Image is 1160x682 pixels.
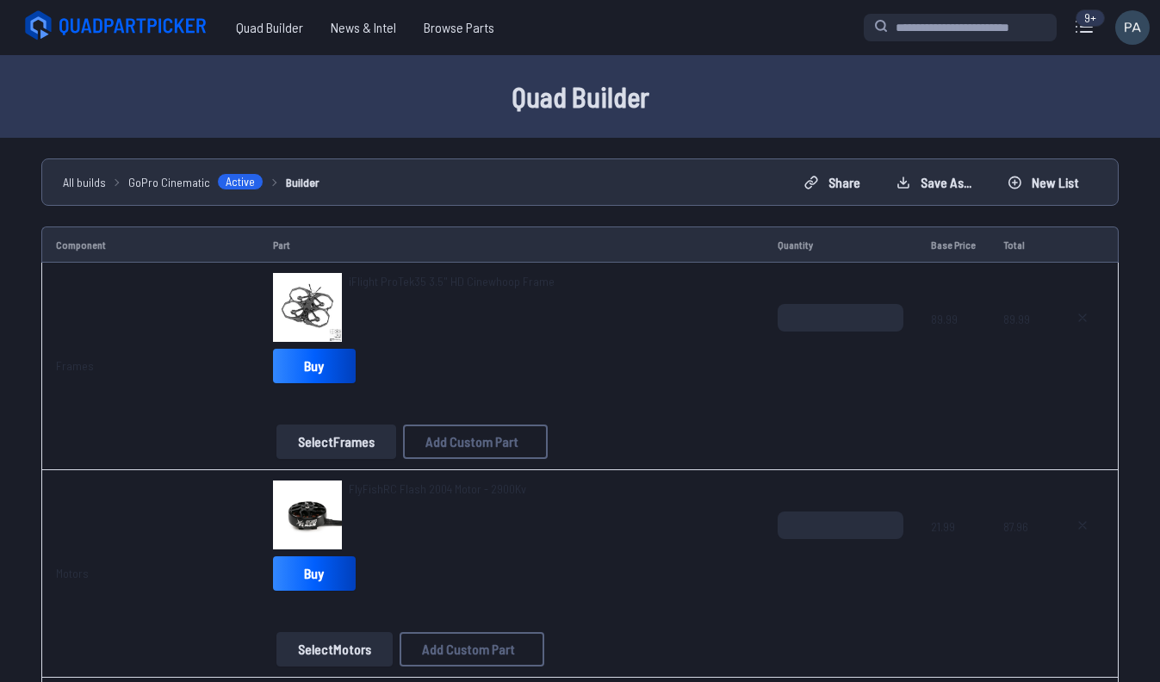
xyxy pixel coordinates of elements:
a: News & Intel [317,10,410,45]
span: Active [217,173,264,190]
a: Motors [56,566,89,580]
button: SelectFrames [276,425,396,459]
span: 87.96 [1003,512,1033,594]
span: iFlight ProTek35 3.5" HD Cinewhoop Frame [349,274,555,288]
span: GoPro Cinematic [128,173,210,191]
a: SelectFrames [273,425,400,459]
button: Add Custom Part [400,632,544,666]
button: Save as... [882,169,986,196]
img: image [273,273,342,342]
td: Component [41,226,259,263]
img: image [273,480,342,549]
h1: Quad Builder [29,76,1132,117]
a: iFlight ProTek35 3.5" HD Cinewhoop Frame [349,273,555,290]
a: Quad Builder [222,10,317,45]
a: Browse Parts [410,10,508,45]
a: Buy [273,556,356,591]
button: New List [993,169,1094,196]
a: Builder [286,173,319,191]
a: Buy [273,349,356,383]
td: Total [989,226,1047,263]
td: Part [259,226,764,263]
a: SelectMotors [273,632,396,666]
span: 89.99 [931,304,976,387]
td: Base Price [917,226,989,263]
button: Share [790,169,875,196]
td: Quantity [764,226,917,263]
a: All builds [63,173,106,191]
a: Frames [56,358,94,373]
a: FlyFishRC Flash 2004 Motor - 2900Kv [349,480,526,498]
span: FlyFishRC Flash 2004 Motor - 2900Kv [349,481,526,496]
span: Add Custom Part [425,435,518,449]
button: Add Custom Part [403,425,548,459]
img: User [1115,10,1150,45]
div: 9+ [1076,9,1105,27]
span: 21.99 [931,512,976,594]
span: Add Custom Part [422,642,515,656]
span: 89.99 [1003,304,1033,387]
button: SelectMotors [276,632,393,666]
a: GoPro CinematicActive [128,173,264,191]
